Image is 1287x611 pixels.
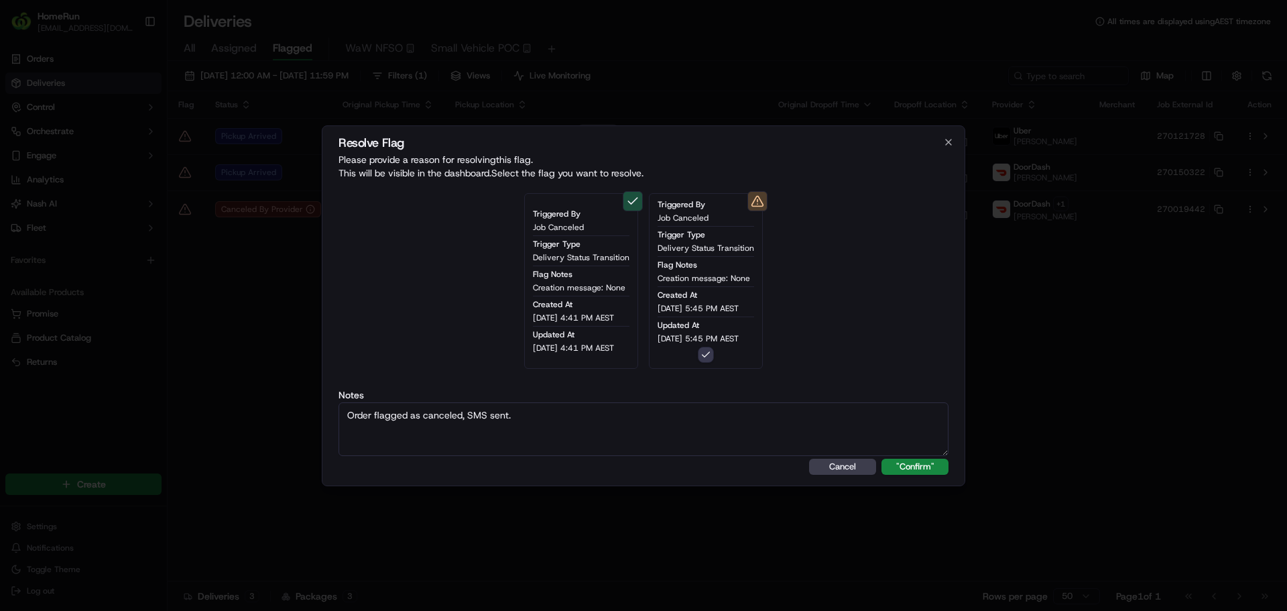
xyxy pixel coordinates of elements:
[658,333,739,344] span: [DATE] 5:45 PM AEST
[658,273,750,284] span: Creation message: None
[809,459,876,475] button: Cancel
[881,459,948,475] button: "Confirm"
[658,303,739,314] span: [DATE] 5:45 PM AEST
[339,390,948,400] label: Notes
[339,402,948,456] textarea: Order flagged as canceled, SMS sent.
[339,137,948,149] h2: Resolve Flag
[658,320,699,331] span: Updated At
[339,153,948,180] p: Please provide a reason for resolving this flag . This will be visible in the dashboard. Select t...
[533,329,574,340] span: Updated At
[533,252,629,263] span: Delivery Status Transition
[533,239,580,249] span: Trigger Type
[533,269,572,280] span: Flag Notes
[658,290,697,300] span: Created At
[533,282,625,293] span: Creation message: None
[658,260,697,270] span: Flag Notes
[533,299,572,310] span: Created At
[658,243,754,254] span: Delivery Status Transition
[658,229,705,240] span: Trigger Type
[533,313,614,323] span: [DATE] 4:41 PM AEST
[533,343,614,353] span: [DATE] 4:41 PM AEST
[658,199,705,210] span: Triggered By
[533,209,580,219] span: Triggered By
[658,213,709,223] span: Job Canceled
[533,222,584,233] span: Job Canceled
